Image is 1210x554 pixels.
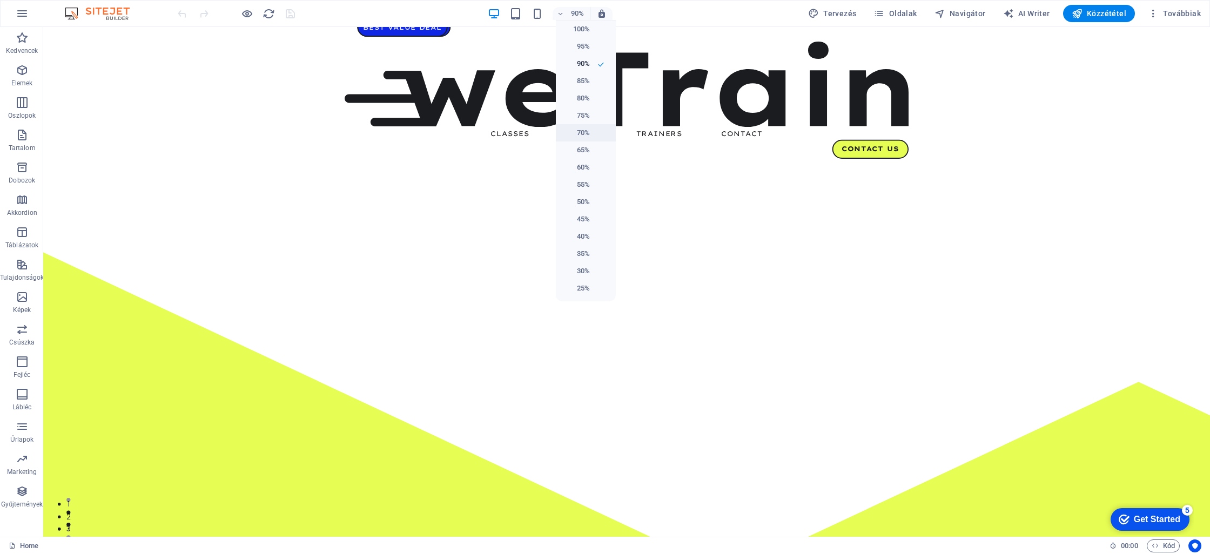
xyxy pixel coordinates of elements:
[562,40,590,53] h6: 95%
[562,144,590,157] h6: 65%
[80,2,91,13] div: 5
[562,178,590,191] h6: 55%
[562,75,590,87] h6: 85%
[9,5,88,28] div: Get Started 5 items remaining, 0% complete
[32,12,78,22] div: Get Started
[562,195,590,208] h6: 50%
[562,92,590,105] h6: 80%
[562,109,590,122] h6: 75%
[562,161,590,174] h6: 60%
[562,126,590,139] h6: 70%
[562,265,590,278] h6: 30%
[562,57,590,70] h6: 90%
[562,247,590,260] h6: 35%
[562,23,590,36] h6: 100%
[562,213,590,226] h6: 45%
[562,230,590,243] h6: 40%
[562,282,590,295] h6: 25%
